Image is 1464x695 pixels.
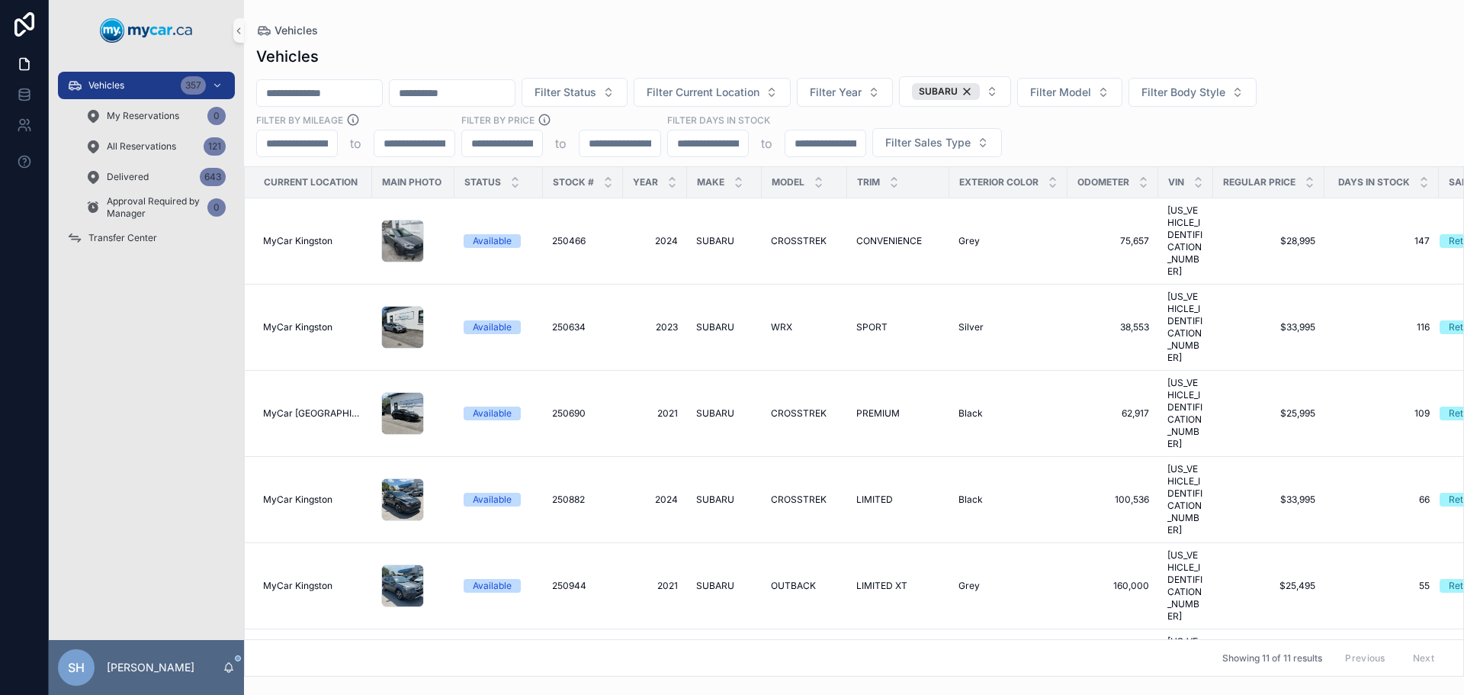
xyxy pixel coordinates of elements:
a: Vehicles [256,23,318,38]
a: 2023 [632,321,678,333]
span: My Reservations [107,110,179,122]
label: Filter By Mileage [256,113,343,127]
button: Select Button [1017,78,1122,107]
span: 250882 [552,494,585,506]
a: [US_VEHICLE_IDENTIFICATION_NUMBER] [1167,549,1204,623]
button: Select Button [634,78,791,107]
div: 121 [204,137,226,156]
span: LIMITED [856,494,893,506]
a: My Reservations0 [76,102,235,130]
p: [PERSON_NAME] [107,660,194,675]
span: 75,657 [1077,235,1149,247]
span: Regular Price [1223,176,1295,188]
span: CROSSTREK [771,494,827,506]
span: Year [633,176,658,188]
div: 357 [181,76,206,95]
span: 116 [1334,321,1430,333]
span: MyCar Kingston [263,580,332,592]
button: Select Button [1128,78,1257,107]
a: PREMIUM [856,407,940,420]
span: CONVENIENCE [856,235,922,247]
a: WRX [771,321,838,333]
a: 2024 [632,235,678,247]
a: CROSSTREK [771,235,838,247]
a: [US_VEHICLE_IDENTIFICATION_NUMBER] [1167,377,1204,450]
span: Stock # [553,176,594,188]
span: Vehicles [274,23,318,38]
a: 250690 [552,407,614,420]
a: CONVENIENCE [856,235,940,247]
a: Available [464,234,534,248]
span: Main Photo [382,176,441,188]
div: 0 [207,198,226,217]
a: 109 [1334,407,1430,420]
a: Grey [958,235,1058,247]
div: scrollable content [49,61,244,272]
a: Available [464,407,534,420]
a: MyCar [GEOGRAPHIC_DATA] [263,407,363,420]
a: 100,536 [1077,494,1149,506]
a: MyCar Kingston [263,494,363,506]
a: Available [464,320,534,334]
a: All Reservations121 [76,133,235,160]
span: $33,995 [1222,494,1315,506]
a: [US_VEHICLE_IDENTIFICATION_NUMBER] [1167,463,1204,536]
a: SUBARU [696,235,753,247]
label: Filter Days In Stock [667,113,770,127]
a: 2021 [632,407,678,420]
a: Transfer Center [58,224,235,252]
span: SUBARU [919,85,958,98]
h1: Vehicles [256,46,319,67]
span: PREMIUM [856,407,900,420]
span: Exterior Color [959,176,1039,188]
span: Filter Model [1030,85,1091,100]
a: Grey [958,580,1058,592]
a: 250882 [552,494,614,506]
a: [US_VEHICLE_IDENTIFICATION_NUMBER] [1167,291,1204,364]
span: 250634 [552,321,586,333]
span: CROSSTREK [771,407,827,420]
a: 2024 [632,494,678,506]
p: to [761,134,772,153]
a: Silver [958,321,1058,333]
a: Available [464,579,534,593]
span: Model [772,176,804,188]
div: 0 [207,107,226,125]
span: Grey [958,235,980,247]
p: to [555,134,567,153]
a: SUBARU [696,580,753,592]
button: Select Button [899,76,1011,107]
span: 147 [1334,235,1430,247]
a: SUBARU [696,494,753,506]
a: $25,995 [1222,407,1315,420]
a: MyCar Kingston [263,580,363,592]
a: OUTBACK [771,580,838,592]
span: 62,917 [1077,407,1149,420]
span: Grey [958,580,980,592]
span: 250466 [552,235,586,247]
span: SUBARU [696,494,734,506]
a: $25,495 [1222,580,1315,592]
span: SUBARU [696,235,734,247]
a: 250466 [552,235,614,247]
span: Filter Year [810,85,862,100]
a: 55 [1334,580,1430,592]
div: Available [473,407,512,420]
a: MyCar Kingston [263,235,363,247]
span: $33,995 [1222,321,1315,333]
span: Filter Sales Type [885,135,971,150]
span: SUBARU [696,321,734,333]
a: 160,000 [1077,580,1149,592]
a: Available [464,493,534,507]
button: Unselect 11 [912,83,980,100]
span: Silver [958,321,984,333]
p: to [350,134,361,153]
